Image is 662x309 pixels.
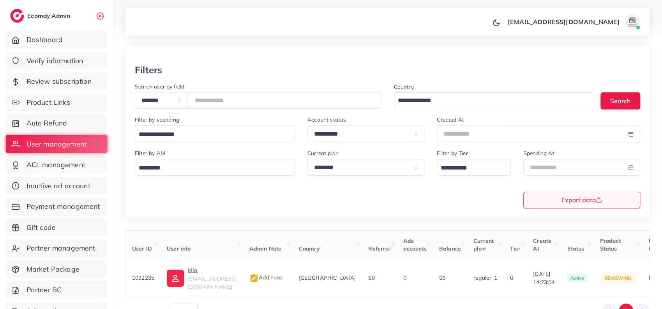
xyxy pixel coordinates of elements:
[395,95,584,107] input: Search for option
[600,237,620,252] span: Product Status
[533,270,554,286] span: [DATE] 14:23:54
[567,274,587,283] span: active
[6,177,107,195] a: Inactive ad account
[510,274,513,281] span: 0
[6,31,107,49] a: Dashboard
[26,285,62,295] span: Partner BC
[26,181,90,191] span: Inactive ad account
[299,245,320,252] span: Country
[394,83,414,91] label: Country
[299,274,356,281] span: [GEOGRAPHIC_DATA]
[394,92,595,108] div: Search for option
[249,245,282,252] span: Admin Note
[403,237,427,252] span: Ads accounts
[307,149,339,157] label: Current plan
[136,129,285,141] input: Search for option
[649,274,658,281] span: N/A
[403,274,406,281] span: 0
[10,9,72,23] a: logoEcomdy Admin
[26,97,70,108] span: Product Links
[503,14,643,30] a: [EMAIL_ADDRESS][DOMAIN_NAME]avatar
[135,149,165,157] label: Filter by AM
[6,114,107,132] a: Auto Refund
[26,201,100,212] span: Payment management
[6,239,107,257] a: Partner management
[6,281,107,299] a: Partner BC
[26,222,56,233] span: Gift code
[473,237,494,252] span: Current plan
[561,197,602,203] span: Export data
[26,35,63,45] span: Dashboard
[136,162,285,174] input: Search for option
[473,274,497,281] span: regular_1
[439,245,461,252] span: Balance
[249,274,259,283] img: admin_note.cdd0b510.svg
[188,265,237,275] p: Mia
[26,243,95,253] span: Partner management
[368,245,390,252] span: Referral
[6,52,107,70] a: Verify information
[600,92,640,109] button: Search
[437,149,468,157] label: Filter by Tier
[6,260,107,278] a: Market Package
[307,116,346,124] label: Account status
[368,274,374,281] span: $0
[510,245,521,252] span: Tier
[533,237,551,252] span: Create At
[437,116,464,124] label: Created At
[6,156,107,174] a: ACL management
[132,274,154,281] span: 1032235
[26,56,83,66] span: Verify information
[135,125,295,142] div: Search for option
[625,14,640,30] img: avatar
[135,64,162,76] h3: Filters
[6,94,107,111] a: Product Links
[26,118,67,128] span: Auto Refund
[10,9,24,23] img: logo
[249,274,282,281] span: Add note
[567,245,584,252] span: Status
[6,198,107,215] a: Payment management
[437,159,511,176] div: Search for option
[167,265,237,291] a: Mia[EMAIL_ADDRESS][DOMAIN_NAME]
[135,116,179,124] label: Filter by spending
[27,12,72,19] h2: Ecomdy Admin
[508,17,620,26] p: [EMAIL_ADDRESS][DOMAIN_NAME]
[6,72,107,90] a: Review subscription
[167,270,184,287] img: ic-user-info.36bf1079.svg
[132,245,152,252] span: User ID
[26,139,87,149] span: User management
[523,192,640,208] button: Export data
[135,159,295,176] div: Search for option
[438,162,501,174] input: Search for option
[26,76,92,87] span: Review subscription
[135,83,184,90] label: Search user by field
[26,264,79,274] span: Market Package
[439,274,445,281] span: $0
[26,160,85,170] span: ACL management
[6,135,107,153] a: User management
[6,219,107,237] a: Gift code
[523,149,554,157] label: Spending At
[188,275,237,290] span: [EMAIL_ADDRESS][DOMAIN_NAME]
[167,245,191,252] span: User info
[604,275,631,281] span: reviewing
